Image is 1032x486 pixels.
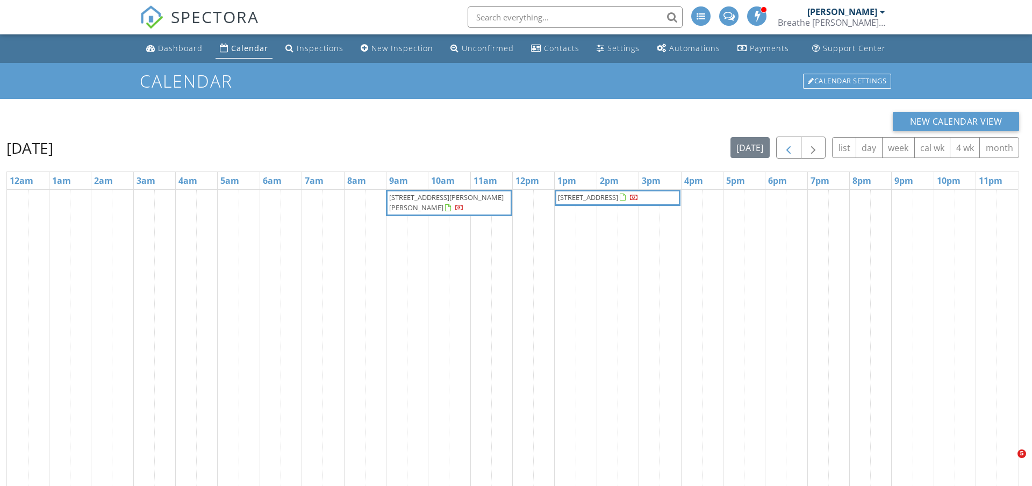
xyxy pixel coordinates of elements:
span: [STREET_ADDRESS][PERSON_NAME][PERSON_NAME] [389,192,504,212]
span: [STREET_ADDRESS] [558,192,618,202]
a: 3pm [639,172,663,189]
div: Payments [750,43,789,53]
button: month [979,137,1019,158]
div: Automations [669,43,720,53]
a: 8am [345,172,369,189]
div: New Inspection [371,43,433,53]
a: 1pm [555,172,579,189]
button: New Calendar View [893,112,1020,131]
a: New Inspection [356,39,438,59]
a: 9am [386,172,411,189]
a: Automations (Advanced) [653,39,725,59]
a: Inspections [281,39,348,59]
div: Settings [607,43,640,53]
a: Support Center [808,39,890,59]
span: 5 [1017,449,1026,458]
a: 9pm [892,172,916,189]
div: Dashboard [158,43,203,53]
a: [STREET_ADDRESS] [557,192,678,203]
h1: Calendar [140,72,892,90]
a: Contacts [527,39,584,59]
div: Unconfirmed [462,43,514,53]
button: 4 wk [950,137,980,158]
a: 10am [428,172,457,189]
div: Breathe Wright Radon [778,17,885,28]
h2: [DATE] [6,137,53,159]
button: Previous day [776,137,801,159]
input: Search everything... [468,6,683,28]
a: Payments [733,39,793,59]
a: 12pm [513,172,542,189]
a: 6am [260,172,284,189]
div: Calendar [231,43,268,53]
a: [STREET_ADDRESS][PERSON_NAME][PERSON_NAME] [386,190,512,216]
a: Settings [592,39,644,59]
a: 7pm [808,172,832,189]
a: 7am [302,172,326,189]
a: 6pm [765,172,790,189]
div: Inspections [297,43,343,53]
a: Calendar [216,39,273,59]
a: Unconfirmed [446,39,518,59]
a: 4pm [682,172,706,189]
a: 3am [134,172,158,189]
a: [STREET_ADDRESS] [555,190,680,206]
a: SPECTORA [140,15,259,37]
a: 11am [471,172,500,189]
a: 8pm [850,172,874,189]
a: Calendar Settings [802,73,892,90]
div: Calendar Settings [803,74,891,89]
iframe: Intercom live chat [995,449,1021,475]
a: 1am [49,172,74,189]
a: 2pm [597,172,621,189]
button: cal wk [914,137,951,158]
button: week [882,137,915,158]
a: [STREET_ADDRESS][PERSON_NAME][PERSON_NAME] [388,192,510,213]
div: Contacts [544,43,579,53]
a: 5am [218,172,242,189]
button: day [856,137,883,158]
button: [DATE] [730,137,770,158]
a: 10pm [934,172,963,189]
span: SPECTORA [171,5,259,28]
a: 12am [7,172,36,189]
a: 4am [176,172,200,189]
a: 5pm [723,172,748,189]
a: 11pm [976,172,1005,189]
img: The Best Home Inspection Software - Spectora [140,5,163,29]
a: Dashboard [142,39,207,59]
a: 2am [91,172,116,189]
button: Next day [801,137,826,159]
div: [PERSON_NAME] [807,6,877,17]
div: Support Center [823,43,886,53]
button: list [832,137,856,158]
